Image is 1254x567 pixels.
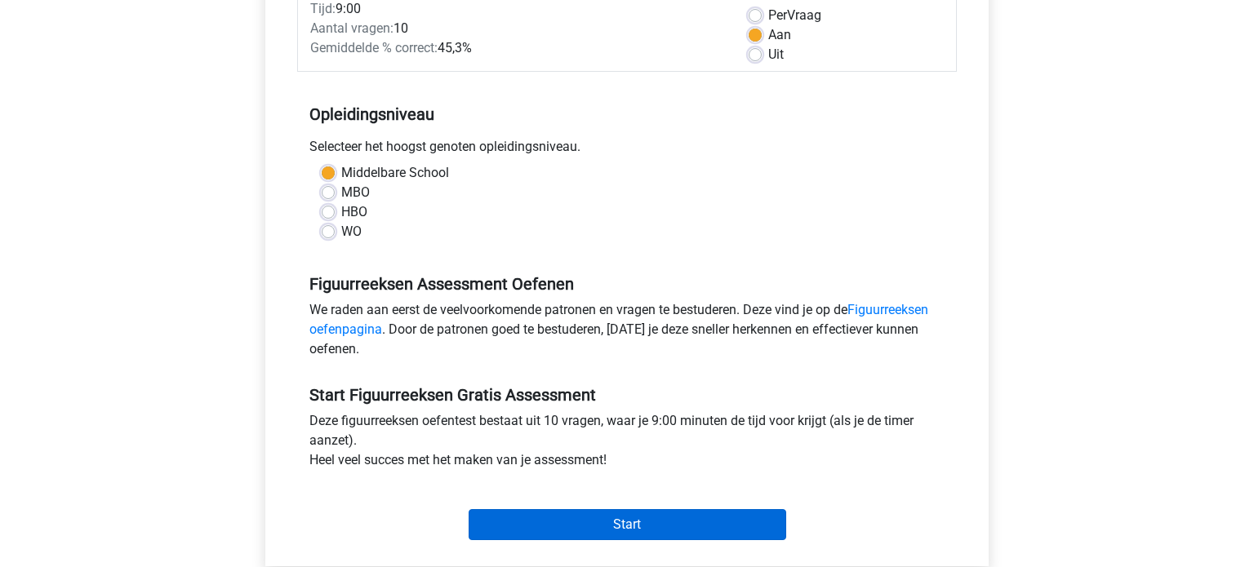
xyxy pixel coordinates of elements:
[310,1,336,16] span: Tijd:
[297,411,957,476] div: Deze figuurreeksen oefentest bestaat uit 10 vragen, waar je 9:00 minuten de tijd voor krijgt (als...
[341,222,362,241] label: WO
[309,98,945,131] h5: Opleidingsniveau
[768,25,791,45] label: Aan
[309,274,945,294] h5: Figuurreeksen Assessment Oefenen
[768,7,787,23] span: Per
[310,40,438,55] span: Gemiddelde % correct:
[309,385,945,405] h5: Start Figuurreeksen Gratis Assessment
[298,19,736,38] div: 10
[341,202,367,222] label: HBO
[341,183,370,202] label: MBO
[469,509,786,540] input: Start
[768,6,821,25] label: Vraag
[297,137,957,163] div: Selecteer het hoogst genoten opleidingsniveau.
[310,20,394,36] span: Aantal vragen:
[297,300,957,365] div: We raden aan eerst de veelvoorkomende patronen en vragen te bestuderen. Deze vind je op de . Door...
[768,45,784,64] label: Uit
[341,163,449,183] label: Middelbare School
[298,38,736,58] div: 45,3%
